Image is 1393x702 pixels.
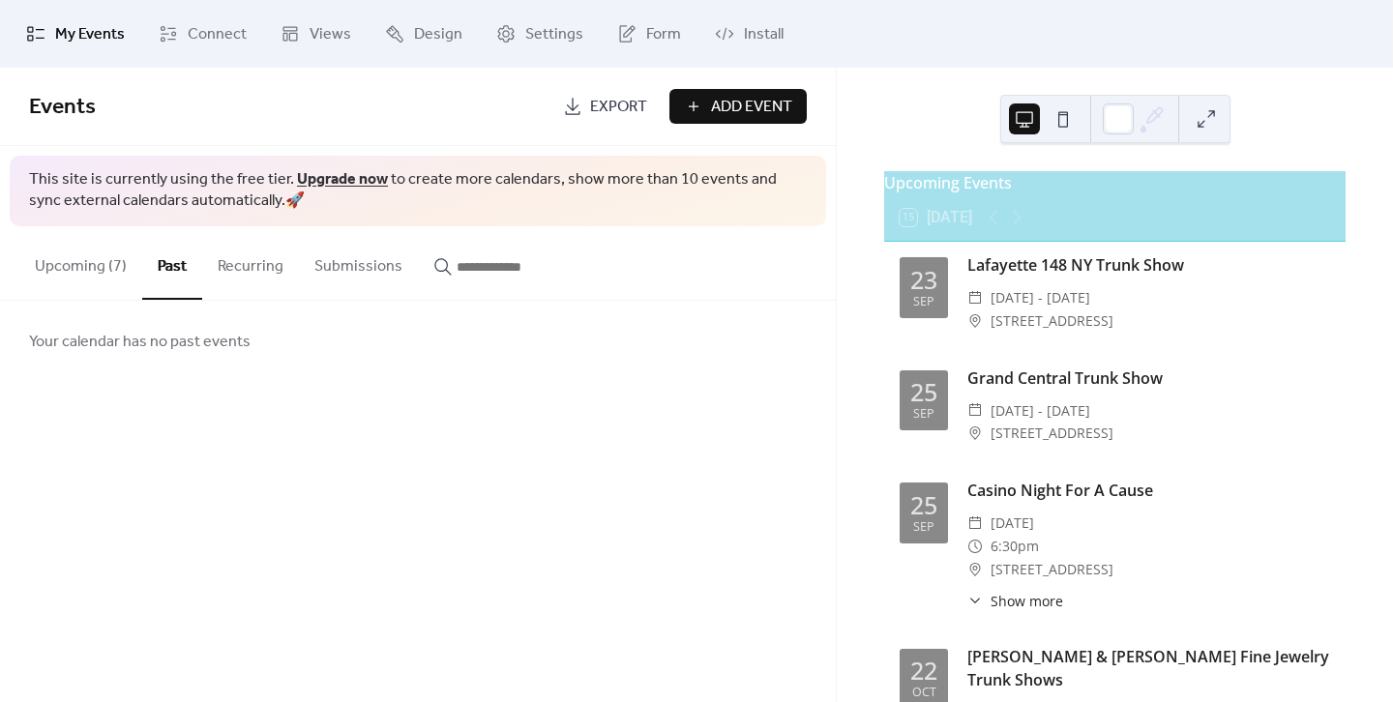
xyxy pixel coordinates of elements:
[991,399,1090,423] span: [DATE] - [DATE]
[913,521,934,534] div: Sep
[266,8,366,60] a: Views
[967,512,983,535] div: ​
[991,512,1034,535] span: [DATE]
[202,226,299,298] button: Recurring
[188,23,247,46] span: Connect
[967,645,1330,691] div: [PERSON_NAME] & [PERSON_NAME] Fine Jewelry Trunk Shows
[991,591,1063,611] span: Show more
[603,8,696,60] a: Form
[967,558,983,581] div: ​
[29,169,807,213] span: This site is currently using the free tier. to create more calendars, show more than 10 events an...
[913,296,934,308] div: Sep
[370,8,477,60] a: Design
[29,331,251,354] span: Your calendar has no past events
[700,8,798,60] a: Install
[297,164,388,194] a: Upgrade now
[967,535,983,558] div: ​
[142,226,202,300] button: Past
[967,309,983,333] div: ​
[910,493,937,517] div: 25
[55,23,125,46] span: My Events
[910,658,937,683] div: 22
[414,23,462,46] span: Design
[299,226,418,298] button: Submissions
[967,253,1330,277] div: Lafayette 148 NY Trunk Show
[590,96,647,119] span: Export
[991,535,1039,558] span: 6:30pm
[669,89,807,124] button: Add Event
[967,286,983,309] div: ​
[967,591,1063,611] button: ​Show more
[12,8,139,60] a: My Events
[991,286,1090,309] span: [DATE] - [DATE]
[548,89,662,124] a: Export
[991,309,1113,333] span: [STREET_ADDRESS]
[711,96,792,119] span: Add Event
[967,422,983,445] div: ​
[744,23,784,46] span: Install
[482,8,598,60] a: Settings
[967,399,983,423] div: ​
[884,171,1346,194] div: Upcoming Events
[910,268,937,292] div: 23
[912,687,936,699] div: Oct
[525,23,583,46] span: Settings
[991,422,1113,445] span: [STREET_ADDRESS]
[991,558,1113,581] span: [STREET_ADDRESS]
[19,226,142,298] button: Upcoming (7)
[967,479,1330,502] div: Casino Night For A Cause
[910,380,937,404] div: 25
[144,8,261,60] a: Connect
[646,23,681,46] span: Form
[310,23,351,46] span: Views
[913,408,934,421] div: Sep
[29,86,96,129] span: Events
[967,366,1330,390] div: Grand Central Trunk Show
[967,591,983,611] div: ​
